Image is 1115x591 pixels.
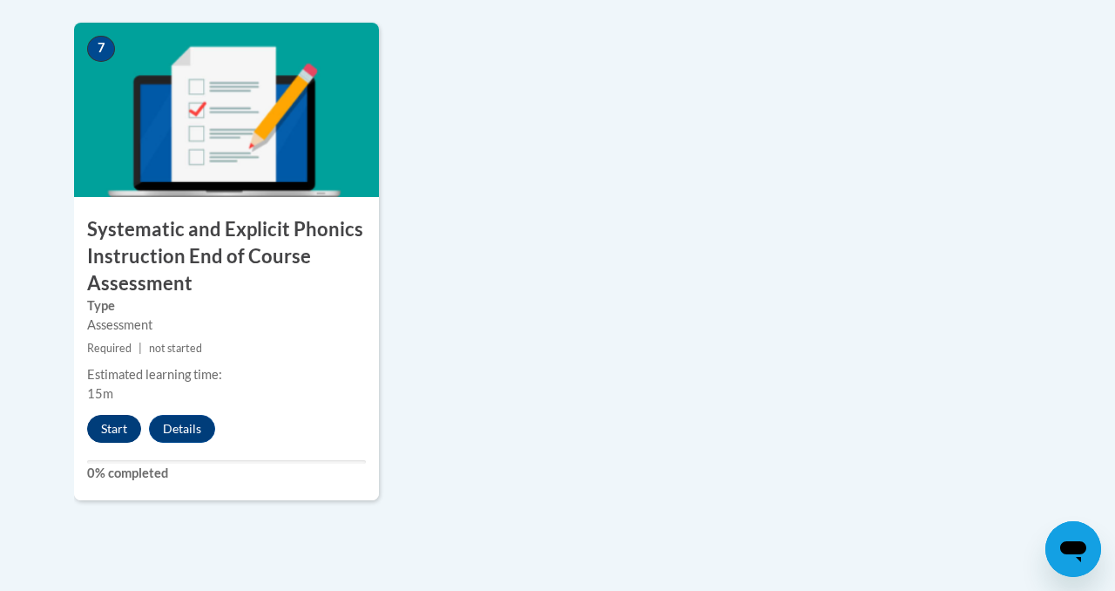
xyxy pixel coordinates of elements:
span: 7 [87,36,115,62]
button: Start [87,415,141,443]
h3: Systematic and Explicit Phonics Instruction End of Course Assessment [74,216,379,296]
div: Estimated learning time: [87,365,366,384]
span: Required [87,342,132,355]
iframe: Button to launch messaging window [1045,521,1101,577]
span: not started [149,342,202,355]
span: 15m [87,386,113,401]
button: Details [149,415,215,443]
label: 0% completed [87,464,366,483]
img: Course Image [74,23,379,197]
div: Assessment [87,316,366,335]
label: Type [87,296,366,316]
span: | [139,342,142,355]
